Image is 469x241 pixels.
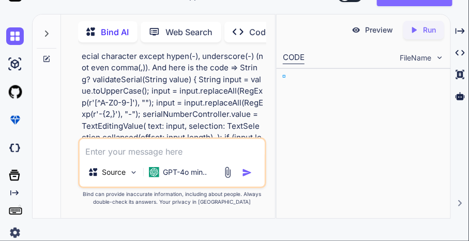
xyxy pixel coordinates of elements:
p: Bind can provide inaccurate information, including about people. Always double-check its answers.... [78,190,267,206]
img: attachment [222,167,234,178]
img: premium [6,111,24,129]
p: GPT-4o min.. [163,167,207,177]
p: Bind AI [101,26,129,38]
img: chat [6,27,24,45]
img: Pick Models [129,168,138,177]
img: darkCloudIdeIcon [6,139,24,157]
p: Code Generator [250,26,312,38]
img: preview [352,25,361,35]
div: CODE [283,52,305,64]
img: icon [242,168,252,178]
span: FileName [400,53,431,63]
img: ai-studio [6,55,24,73]
img: githubLight [6,83,24,101]
img: chevron down [435,53,444,62]
p: Web Search [166,26,213,38]
p: Preview [365,25,393,35]
img: GPT-4o mini [149,167,159,177]
p: Run [423,25,436,35]
p: Source [102,167,126,177]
